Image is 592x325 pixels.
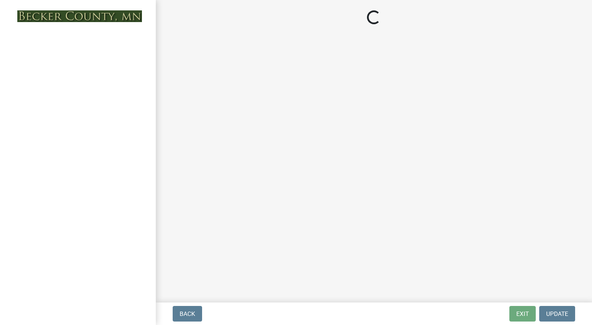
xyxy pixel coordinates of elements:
button: Update [539,306,575,322]
button: Exit [509,306,536,322]
span: Back [180,310,195,317]
button: Back [173,306,202,322]
span: Update [546,310,568,317]
img: Becker County, Minnesota [17,10,142,22]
